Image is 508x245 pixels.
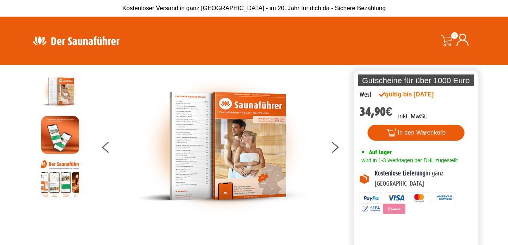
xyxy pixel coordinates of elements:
b: Kostenlose Lieferung [375,170,425,177]
div: West [360,90,371,100]
span: Auf Lager [369,149,392,156]
bdi: 34,90 [360,105,393,119]
img: MOCKUP-iPhone_regional [41,116,79,154]
img: der-saunafuehrer-2025-west [138,73,308,220]
span: wird in 1-3 Werktagen per DHL zugestellt [360,157,458,163]
p: inkl. MwSt. [398,112,427,121]
p: Gutscheine für über 1000 Euro [358,74,474,86]
p: in ganz [GEOGRAPHIC_DATA] [375,169,472,189]
img: Anleitung7tn [41,160,79,197]
div: gültig bis [DATE] [379,90,450,99]
button: In den Warenkorb [368,125,465,141]
span: Kostenloser Versand in ganz [GEOGRAPHIC_DATA] - im 20. Jahr für dich da - Sichere Bezahlung [122,5,386,11]
span: 0 [451,32,458,39]
img: der-saunafuehrer-2025-west [41,73,79,110]
span: € [386,105,393,119]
